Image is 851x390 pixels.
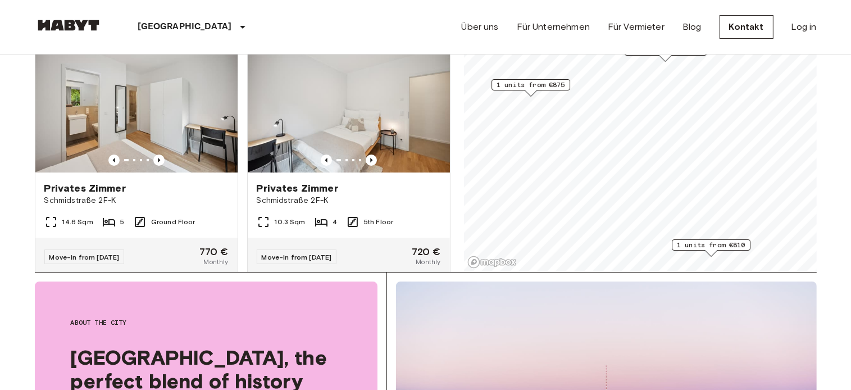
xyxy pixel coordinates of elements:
a: Kontakt [720,15,773,39]
span: 720 € [412,247,441,257]
span: Monthly [203,257,228,267]
div: Map marker [492,79,570,97]
span: Schmidstraße 2F-K [44,195,229,206]
a: Log in [791,20,817,34]
img: Marketing picture of unit DE-01-260-065-02 [248,38,450,173]
img: Marketing picture of unit DE-01-260-021-03 [35,38,238,173]
a: Für Vermieter [608,20,665,34]
img: Habyt [35,20,102,31]
div: Map marker [672,239,750,257]
button: Previous image [366,155,377,166]
a: Blog [682,20,702,34]
a: Über uns [462,20,499,34]
p: [GEOGRAPHIC_DATA] [138,20,232,34]
span: 770 € [199,247,229,257]
span: Privates Zimmer [44,182,126,195]
button: Previous image [321,155,332,166]
span: 14.6 Sqm [62,217,93,227]
span: 5th Floor [364,217,393,227]
button: Previous image [108,155,120,166]
button: Previous image [153,155,165,166]
a: Für Unternehmen [517,20,590,34]
span: Privates Zimmer [257,182,338,195]
span: 1 units from €875 [497,80,565,90]
span: Ground Floor [151,217,195,227]
span: 1 units from €810 [677,240,745,250]
span: Move-in from [DATE] [49,253,120,261]
span: About the city [71,318,342,328]
span: 10.3 Sqm [275,217,306,227]
span: 4 [333,217,337,227]
span: Move-in from [DATE] [262,253,332,261]
a: Marketing picture of unit DE-01-260-065-02Previous imagePrevious imagePrivates ZimmerSchmidstraße... [247,37,450,276]
span: 5 [120,217,124,227]
span: Schmidstraße 2F-K [257,195,441,206]
a: Marketing picture of unit DE-01-260-021-03Previous imagePrevious imagePrivates ZimmerSchmidstraße... [35,37,238,276]
a: Mapbox logo [467,256,517,269]
span: Monthly [416,257,440,267]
